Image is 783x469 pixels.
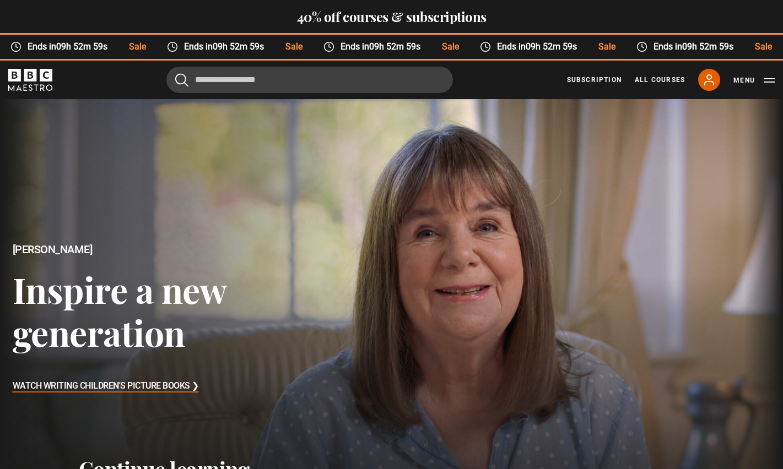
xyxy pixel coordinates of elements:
button: Submit the search query [175,73,188,86]
span: Ends in [334,40,431,53]
span: Ends in [647,40,744,53]
span: Sale [431,40,469,53]
h3: Inspire a new generation [13,268,392,353]
span: Sale [274,40,312,53]
time: 09h 52m 59s [526,41,577,52]
time: 09h 52m 59s [682,41,733,52]
a: All Courses [635,75,685,85]
span: Ends in [21,40,118,53]
h3: Watch Writing Children's Picture Books ❯ [13,378,199,395]
time: 09h 52m 59s [56,41,107,52]
span: Sale [587,40,625,53]
button: Toggle navigation [733,75,775,86]
input: Search [166,67,453,93]
span: Ends in [491,40,587,53]
span: Ends in [178,40,274,53]
span: Sale [118,40,156,53]
h2: [PERSON_NAME] [13,243,392,256]
a: Subscription [567,75,622,85]
span: Sale [744,40,782,53]
time: 09h 52m 59s [213,41,264,52]
svg: BBC Maestro [8,69,52,91]
time: 09h 52m 59s [369,41,420,52]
